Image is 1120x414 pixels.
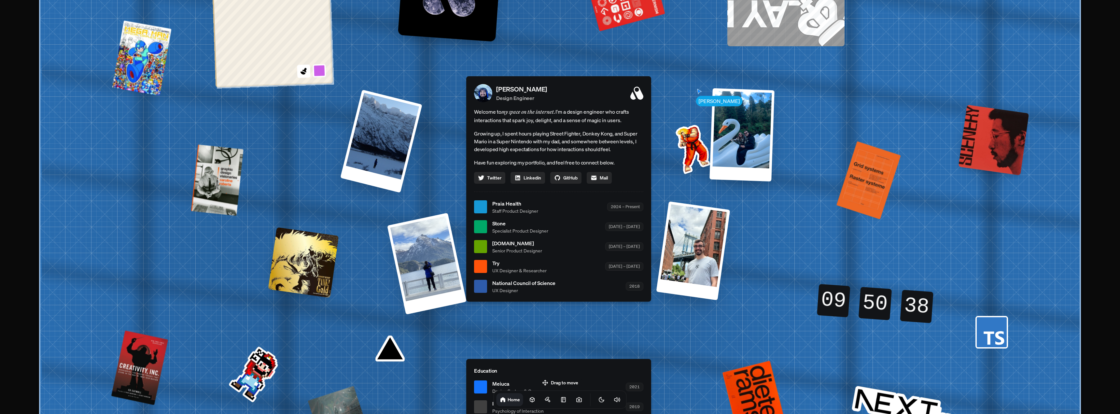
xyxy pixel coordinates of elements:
button: Toggle Audio [611,393,624,406]
span: Welcome to I'm a design engineer who crafts interactions that spark joy, delight, and a sense of ... [474,107,643,124]
span: Try [492,259,547,267]
div: 2024 – Present [607,203,643,211]
button: Toggle Theme [595,393,608,406]
p: Growing up, I spent hours playing Street Fighter, Donkey Kong, and Super Mario in a Super Nintend... [474,130,643,153]
a: Twitter [474,172,505,184]
span: UX Designer [492,287,555,294]
div: 2021 [626,383,643,391]
div: [DATE] – [DATE] [605,242,643,250]
span: Praia Health [492,200,538,207]
span: Twitter [487,174,501,181]
span: GitHub [563,174,578,181]
a: Linkedin [511,172,545,184]
span: Stone [492,220,548,227]
p: [PERSON_NAME] [496,84,547,94]
p: Education [474,367,643,375]
span: Staff Product Designer [492,207,538,214]
h1: Home [508,396,520,403]
span: Specialist Product Designer [492,227,548,234]
div: [DATE] – [DATE] [605,262,643,270]
span: National Council of Science [492,279,555,287]
em: my space on the internet. [501,108,555,115]
a: Mail [587,172,612,184]
span: [DOMAIN_NAME] [492,239,542,247]
div: [DATE] – [DATE] [605,222,643,231]
img: Profile Picture [474,84,492,102]
img: Profile example [659,115,724,181]
span: Mail [600,174,608,181]
p: Design Engineer [496,94,547,102]
span: Linkedin [524,174,541,181]
span: UX Designer & Researcher [492,267,547,274]
span: Senior Product Designer [492,247,542,254]
p: Have fun exploring my portfolio, and feel free to connect below. [474,158,643,167]
div: 2018 [626,282,643,290]
a: GitHub [550,172,581,184]
a: Home [497,393,523,406]
div: 2019 [626,403,643,411]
